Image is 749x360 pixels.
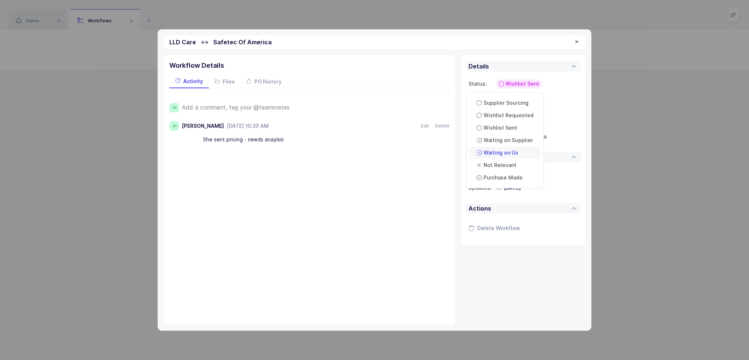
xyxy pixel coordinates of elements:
div: Details [468,57,489,75]
span: Workflow Details [169,61,224,70]
span: Supplier Sourcing [483,99,528,107]
div: More info [466,152,581,162]
div: Details [466,61,581,71]
div: Details [466,71,581,149]
button: Edit [421,123,429,129]
div: More info [466,162,581,200]
span: JH [169,121,179,131]
span: Not Relevant [483,162,516,169]
span: Waiting on Us [483,149,518,156]
span: Wishlist Requested [483,112,534,119]
button: Delete Workflow [468,222,520,234]
span: PO History [255,78,282,85]
span: [DATE] 10:30 AM [227,123,269,129]
div: [PERSON_NAME] [182,123,224,129]
span: Purchase Made [483,174,523,181]
span: Files [223,78,235,85]
div: Actions [466,214,581,240]
span: Activity [183,78,203,84]
div: Wishlist Sent [496,79,542,88]
div: She sent pricing - needs anaylsis [203,134,441,146]
span: LLD Care [169,38,196,46]
span: JH [169,103,179,112]
span: ↔ [201,38,208,46]
span: Wishlist Sent [483,124,517,131]
td: Status: [468,77,490,90]
div: Actions [466,203,581,214]
button: Delete [435,123,449,129]
span: Waiting on Supplier [483,137,533,144]
span: Safetec Of America [213,38,272,46]
td: Assignee: [468,90,490,104]
span: Add a comment, tag your @teammates [182,104,290,111]
div: Actions [468,200,491,217]
span: Wishlist Sent [505,80,539,88]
